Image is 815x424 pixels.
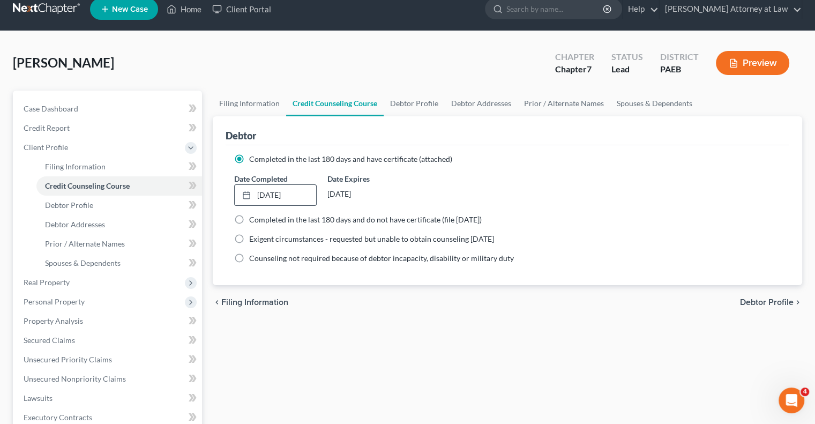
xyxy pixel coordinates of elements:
[13,55,114,70] span: [PERSON_NAME]
[15,350,202,369] a: Unsecured Priority Claims
[213,298,288,307] button: chevron_left Filing Information
[384,91,445,116] a: Debtor Profile
[587,64,592,74] span: 7
[24,355,112,364] span: Unsecured Priority Claims
[610,91,699,116] a: Spouses & Dependents
[327,184,409,204] div: [DATE]
[555,51,594,63] div: Chapter
[45,258,121,267] span: Spouses & Dependents
[36,196,202,215] a: Debtor Profile
[24,316,83,325] span: Property Analysis
[45,200,93,210] span: Debtor Profile
[15,331,202,350] a: Secured Claims
[36,176,202,196] a: Credit Counseling Course
[234,173,288,184] label: Date Completed
[45,181,130,190] span: Credit Counseling Course
[24,297,85,306] span: Personal Property
[611,63,643,76] div: Lead
[45,239,125,248] span: Prior / Alternate Names
[36,215,202,234] a: Debtor Addresses
[24,278,70,287] span: Real Property
[15,99,202,118] a: Case Dashboard
[45,220,105,229] span: Debtor Addresses
[327,173,409,184] label: Date Expires
[36,157,202,176] a: Filing Information
[36,234,202,254] a: Prior / Alternate Names
[249,234,494,243] span: Exigent circumstances - requested but unable to obtain counseling [DATE]
[112,5,148,13] span: New Case
[15,369,202,389] a: Unsecured Nonpriority Claims
[15,118,202,138] a: Credit Report
[716,51,789,75] button: Preview
[24,143,68,152] span: Client Profile
[24,393,53,403] span: Lawsuits
[660,51,699,63] div: District
[213,298,221,307] i: chevron_left
[286,91,384,116] a: Credit Counseling Course
[24,413,92,422] span: Executory Contracts
[611,51,643,63] div: Status
[226,129,256,142] div: Debtor
[45,162,106,171] span: Filing Information
[15,311,202,331] a: Property Analysis
[801,388,809,396] span: 4
[24,104,78,113] span: Case Dashboard
[445,91,518,116] a: Debtor Addresses
[24,336,75,345] span: Secured Claims
[235,185,316,205] a: [DATE]
[779,388,804,413] iframe: Intercom live chat
[249,254,514,263] span: Counseling not required because of debtor incapacity, disability or military duty
[249,154,452,163] span: Completed in the last 180 days and have certificate (attached)
[249,215,482,224] span: Completed in the last 180 days and do not have certificate (file [DATE])
[740,298,802,307] button: Debtor Profile chevron_right
[24,123,70,132] span: Credit Report
[221,298,288,307] span: Filing Information
[518,91,610,116] a: Prior / Alternate Names
[555,63,594,76] div: Chapter
[213,91,286,116] a: Filing Information
[660,63,699,76] div: PAEB
[740,298,794,307] span: Debtor Profile
[15,389,202,408] a: Lawsuits
[36,254,202,273] a: Spouses & Dependents
[24,374,126,383] span: Unsecured Nonpriority Claims
[794,298,802,307] i: chevron_right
